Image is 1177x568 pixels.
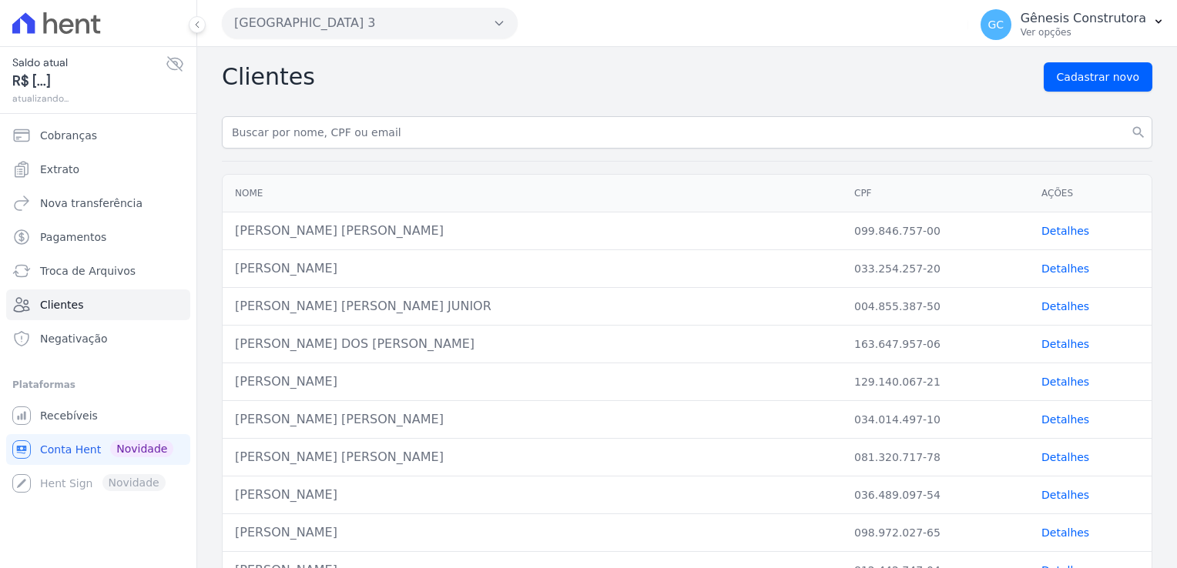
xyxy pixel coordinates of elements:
[40,263,136,279] span: Troca de Arquivos
[40,195,143,211] span: Nova transferência
[235,410,830,429] div: [PERSON_NAME] [PERSON_NAME]
[842,363,1029,401] td: 129.140.067-21
[842,212,1029,250] td: 099.846.757-00
[40,297,83,312] span: Clientes
[40,162,79,177] span: Extrato
[1029,175,1152,212] th: Ações
[842,514,1029,552] td: 098.972.027-65
[1021,26,1146,38] p: Ver opções
[1021,11,1146,26] p: Gênesis Construtora
[6,256,190,286] a: Troca de Arquivos
[222,8,518,38] button: [GEOGRAPHIC_DATA] 3
[40,408,98,423] span: Recebíveis
[968,3,1177,46] button: GC Gênesis Construtora Ver opções
[235,373,830,391] div: [PERSON_NAME]
[235,486,830,504] div: [PERSON_NAME]
[842,250,1029,288] td: 033.254.257-20
[842,401,1029,439] td: 034.014.497-10
[1041,300,1089,312] a: Detalhes
[235,335,830,353] div: [PERSON_NAME] DOS [PERSON_NAME]
[1041,489,1089,501] a: Detalhes
[1041,262,1089,275] a: Detalhes
[1041,526,1089,539] a: Detalhes
[842,175,1029,212] th: CPF
[1057,69,1139,85] span: Cadastrar novo
[988,19,1004,30] span: GC
[40,128,97,143] span: Cobranças
[1044,62,1152,92] a: Cadastrar novo
[6,400,190,431] a: Recebíveis
[235,297,830,316] div: [PERSON_NAME] [PERSON_NAME] JUNIOR
[222,116,1152,149] input: Buscar por nome, CPF ou email
[12,92,166,105] span: atualizando...
[12,55,166,71] span: Saldo atual
[40,442,101,457] span: Conta Hent
[40,331,108,346] span: Negativação
[1131,125,1146,140] i: search
[222,63,315,91] h2: Clientes
[1041,225,1089,237] a: Detalhes
[40,229,106,245] span: Pagamentos
[842,439,1029,476] td: 081.320.717-78
[223,175,842,212] th: Nome
[235,222,830,240] div: [PERSON_NAME] [PERSON_NAME]
[842,326,1029,363] td: 163.647.957-06
[6,323,190,354] a: Negativação
[1041,376,1089,388] a: Detalhes
[235,448,830,466] div: [PERSON_NAME] [PERSON_NAME]
[842,288,1029,326] td: 004.855.387-50
[6,188,190,219] a: Nova transferência
[1041,338,1089,350] a: Detalhes
[12,71,166,92] span: R$ [...]
[235,523,830,542] div: [PERSON_NAME]
[6,289,190,320] a: Clientes
[1041,413,1089,426] a: Detalhes
[1041,451,1089,463] a: Detalhes
[12,376,184,394] div: Plataformas
[6,120,190,151] a: Cobranças
[110,440,173,457] span: Novidade
[6,154,190,185] a: Extrato
[235,259,830,278] div: [PERSON_NAME]
[6,222,190,252] a: Pagamentos
[6,434,190,465] a: Conta Hent Novidade
[842,476,1029,514] td: 036.489.097-54
[1125,116,1152,149] button: search
[12,120,184,499] nav: Sidebar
